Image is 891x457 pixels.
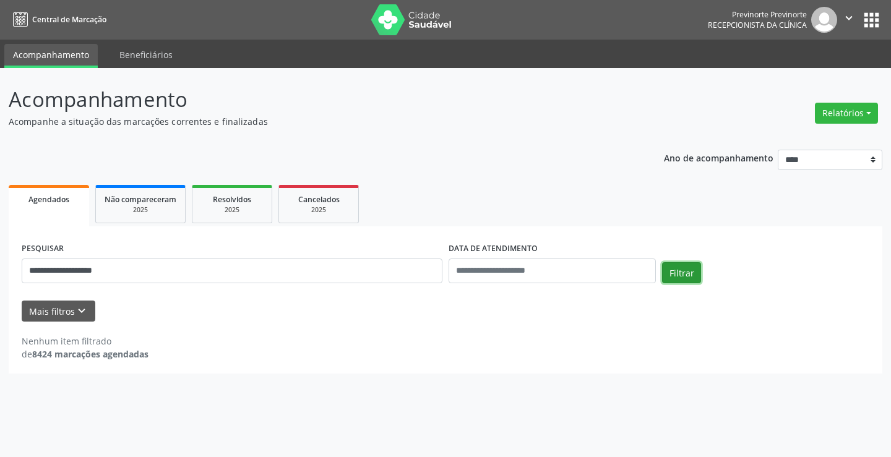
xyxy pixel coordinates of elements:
span: Agendados [28,194,69,205]
div: 2025 [288,205,350,215]
span: Não compareceram [105,194,176,205]
span: Resolvidos [213,194,251,205]
button: Relatórios [815,103,878,124]
a: Central de Marcação [9,9,106,30]
div: de [22,348,148,361]
img: img [811,7,837,33]
span: Central de Marcação [32,14,106,25]
div: 2025 [201,205,263,215]
i:  [842,11,856,25]
span: Cancelados [298,194,340,205]
div: Previnorte Previnorte [708,9,807,20]
p: Acompanhamento [9,84,620,115]
p: Ano de acompanhamento [664,150,773,165]
button: Filtrar [662,262,701,283]
label: PESQUISAR [22,239,64,258]
strong: 8424 marcações agendadas [32,348,148,360]
span: Recepcionista da clínica [708,20,807,30]
button: apps [861,9,882,31]
div: 2025 [105,205,176,215]
div: Nenhum item filtrado [22,335,148,348]
a: Beneficiários [111,44,181,66]
button:  [837,7,861,33]
a: Acompanhamento [4,44,98,68]
button: Mais filtroskeyboard_arrow_down [22,301,95,322]
i: keyboard_arrow_down [75,304,88,318]
label: DATA DE ATENDIMENTO [449,239,538,258]
p: Acompanhe a situação das marcações correntes e finalizadas [9,115,620,128]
